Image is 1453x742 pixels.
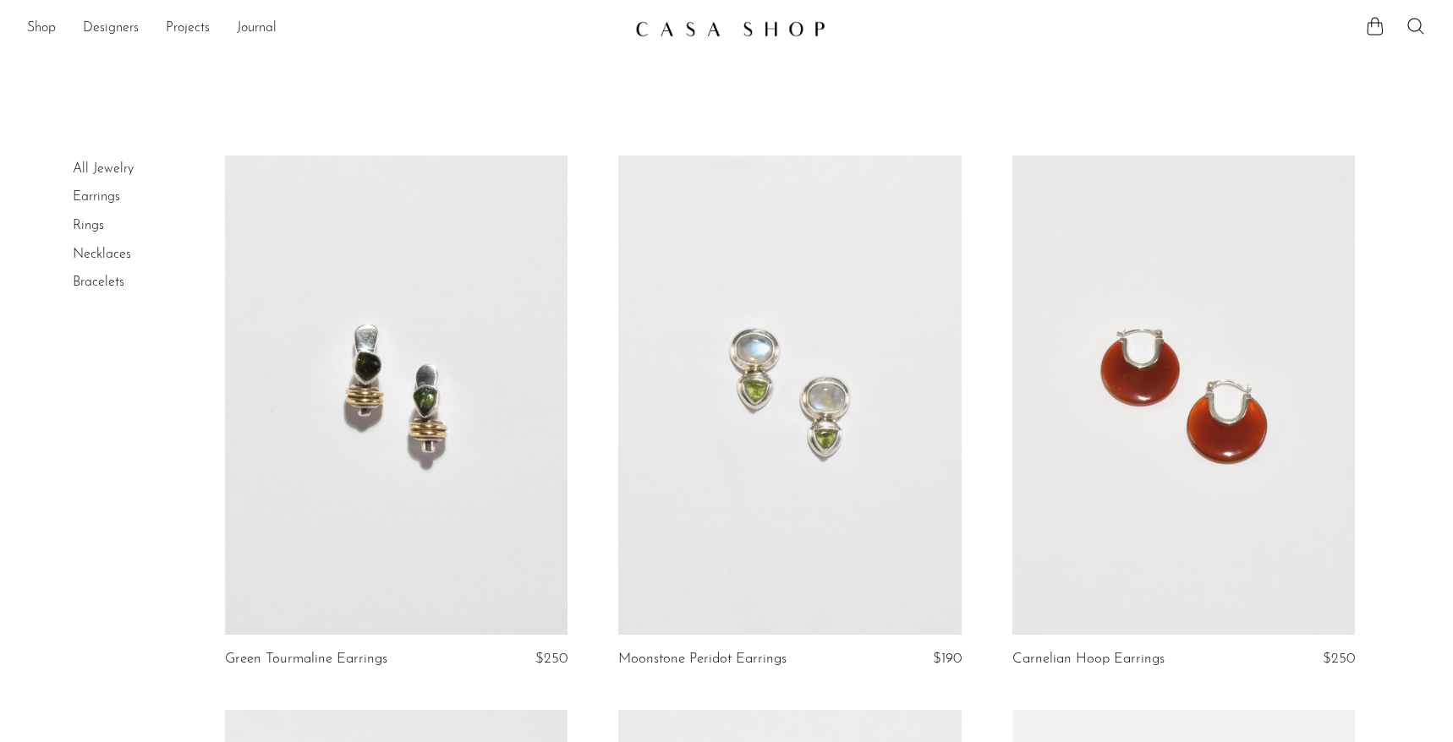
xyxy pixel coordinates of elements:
a: Moonstone Peridot Earrings [618,652,787,667]
a: Rings [73,219,104,232]
span: $250 [535,652,567,666]
span: $190 [933,652,962,666]
a: Earrings [73,190,120,204]
a: Necklaces [73,248,131,261]
a: All Jewelry [73,162,134,176]
a: Journal [237,18,277,40]
a: Bracelets [73,276,124,289]
a: Shop [27,18,56,40]
ul: NEW HEADER MENU [27,14,622,43]
a: Designers [83,18,139,40]
span: $250 [1323,652,1355,666]
a: Projects [166,18,210,40]
a: Green Tourmaline Earrings [225,652,387,667]
a: Carnelian Hoop Earrings [1012,652,1165,667]
nav: Desktop navigation [27,14,622,43]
